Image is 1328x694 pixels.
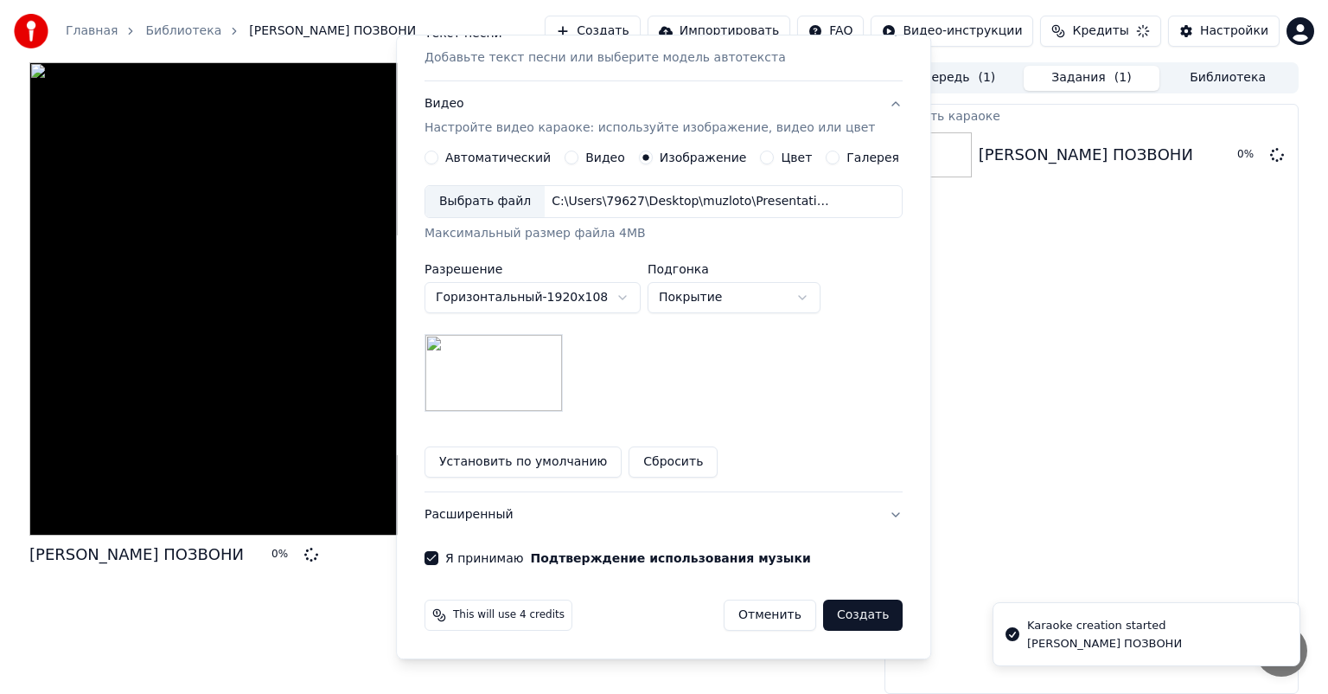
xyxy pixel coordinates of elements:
[445,151,551,164] label: Автоматический
[425,49,786,67] p: Добавьте текст песни или выберите модель автотекста
[629,447,718,478] button: Сбросить
[425,225,903,242] div: Максимальный размер файла 4MB
[425,25,502,42] div: Текст песни
[660,151,747,164] label: Изображение
[545,193,839,210] div: C:\Users\79627\Desktop\muzloto\Presentation\[DATE]\корп мегафон\песни фото\Frame 173.png
[585,151,625,164] label: Видео
[425,492,903,537] button: Расширенный
[445,552,811,564] label: Я принимаю
[425,186,545,217] div: Выбрать файл
[782,151,813,164] label: Цвет
[425,151,903,492] div: ВидеоНастройте видео караоке: используйте изображение, видео или цвет
[531,552,811,564] button: Я принимаю
[453,608,565,622] span: This will use 4 credits
[425,11,903,80] button: Текст песниДобавьте текст песни или выберите модель автотекста
[823,600,903,631] button: Создать
[425,119,875,137] p: Настройте видео караоке: используйте изображение, видео или цвет
[724,600,816,631] button: Отменить
[425,263,641,275] label: Разрешение
[425,95,875,137] div: Видео
[425,81,903,151] button: ВидеоНастройте видео караоке: используйте изображение, видео или цвет
[648,263,820,275] label: Подгонка
[425,447,622,478] button: Установить по умолчанию
[847,151,900,164] label: Галерея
